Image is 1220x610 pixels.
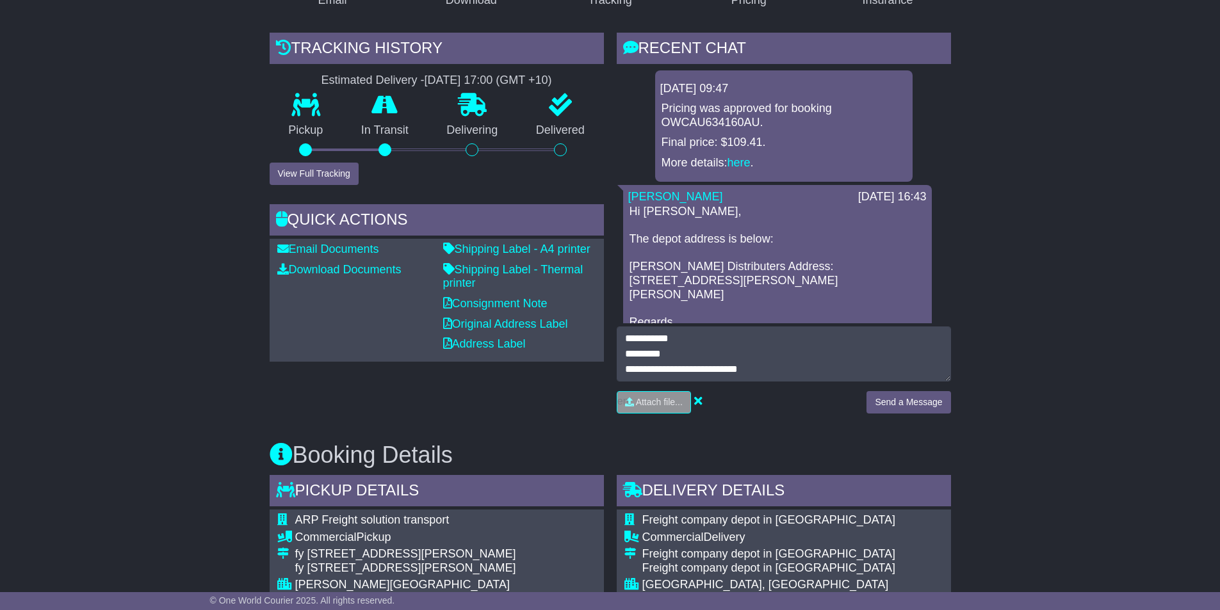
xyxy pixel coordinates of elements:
p: Delivering [428,124,517,138]
a: Address Label [443,337,526,350]
div: Freight company depot in [GEOGRAPHIC_DATA] [642,561,943,575]
a: here [728,156,751,169]
div: [DATE] 17:00 (GMT +10) [425,74,552,88]
a: Email Documents [277,243,379,255]
div: Delivery [642,531,943,545]
p: Pickup [270,124,343,138]
span: Freight company depot in [GEOGRAPHIC_DATA] [642,513,895,526]
button: Send a Message [866,391,950,413]
span: Commercial [642,531,704,543]
div: [DATE] 09:47 [660,82,907,96]
a: [PERSON_NAME] [628,190,723,203]
div: Pickup Details [270,475,604,510]
a: Shipping Label - A4 printer [443,243,590,255]
span: ARP Freight solution transport [295,513,450,526]
p: Pricing was approved for booking OWCAU634160AU. [662,102,906,129]
a: Shipping Label - Thermal printer [443,263,583,290]
div: RECENT CHAT [617,33,951,67]
h3: Booking Details [270,442,951,468]
div: [PERSON_NAME][GEOGRAPHIC_DATA] [295,578,567,592]
button: View Full Tracking [270,163,359,185]
div: Quick Actions [270,204,604,239]
p: Final price: $109.41. [662,136,906,150]
div: [DATE] 16:43 [858,190,927,204]
div: Delivery Details [617,475,951,510]
div: Freight company depot in [GEOGRAPHIC_DATA] [642,547,943,561]
span: Commercial [295,531,357,543]
div: Pickup [295,531,567,545]
div: fy [STREET_ADDRESS][PERSON_NAME] [295,561,567,575]
a: Consignment Note [443,297,548,310]
p: Hi [PERSON_NAME], The depot address is below: [PERSON_NAME] Distributers Address: [STREET_ADDRESS... [630,205,925,343]
div: fy [STREET_ADDRESS][PERSON_NAME] [295,547,567,561]
a: Download Documents [277,263,402,276]
span: © One World Courier 2025. All rights reserved. [210,595,395,606]
a: Original Address Label [443,317,568,330]
div: Tracking history [270,33,604,67]
p: More details: . [662,156,906,170]
div: Estimated Delivery - [270,74,604,88]
p: Delivered [517,124,604,138]
p: In Transit [342,124,428,138]
div: [GEOGRAPHIC_DATA], [GEOGRAPHIC_DATA] [642,578,943,592]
